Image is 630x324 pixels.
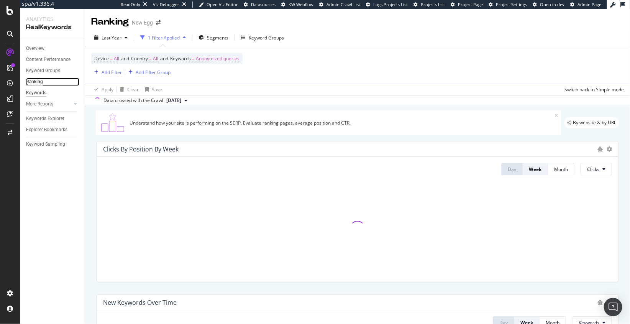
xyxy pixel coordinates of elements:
[102,86,113,93] div: Apply
[561,83,624,95] button: Switch back to Simple mode
[207,35,228,41] span: Segments
[244,2,276,8] a: Datasources
[26,44,44,53] div: Overview
[548,163,574,175] button: Month
[103,299,177,306] div: New Keywords Over Time
[152,86,162,93] div: Save
[125,67,171,77] button: Add Filter Group
[570,2,601,8] a: Admin Page
[91,31,131,44] button: Last Year
[117,83,139,95] button: Clear
[91,67,122,77] button: Add Filter
[451,2,483,8] a: Project Page
[196,53,240,64] span: Anonymized queries
[121,55,129,62] span: and
[132,19,153,26] div: New Egg
[153,2,180,8] div: Viz Debugger:
[103,97,163,104] div: Data crossed with the Crawl
[148,35,180,41] div: 1 Filter Applied
[373,2,408,7] span: Logs Projects List
[26,67,79,75] a: Keyword Groups
[581,163,612,175] button: Clicks
[91,15,129,28] div: Ranking
[564,117,619,128] div: legacy label
[523,163,548,175] button: Week
[26,89,79,97] a: Keywords
[26,56,79,64] a: Content Performance
[136,69,171,76] div: Add Filter Group
[26,140,79,148] a: Keyword Sampling
[131,55,148,62] span: Country
[597,300,603,305] div: bug
[149,55,152,62] span: =
[99,113,126,132] img: C0S+odjvPe+dCwPhcw0W2jU4KOcefU0IcxbkVEfgJ6Ft4vBgsVVQAAAABJRU5ErkJggg==
[564,86,624,93] div: Switch back to Simple mode
[289,2,313,7] span: KW Webflow
[94,55,109,62] span: Device
[496,2,527,7] span: Project Settings
[192,55,195,62] span: =
[573,120,616,125] span: By website & by URL
[91,83,113,95] button: Apply
[166,97,181,104] span: 2025 Aug. 1st
[160,55,168,62] span: and
[529,166,541,173] div: Week
[163,96,190,105] button: [DATE]
[458,2,483,7] span: Project Page
[587,166,599,173] span: Clicks
[26,89,46,97] div: Keywords
[26,67,60,75] div: Keyword Groups
[319,2,360,8] a: Admin Crawl List
[26,126,67,134] div: Explorer Bookmarks
[597,146,603,152] div: bug
[251,2,276,7] span: Datasources
[103,145,179,153] div: Clicks By Position By Week
[102,35,121,41] span: Last Year
[207,2,238,7] span: Open Viz Editor
[26,78,79,86] a: Ranking
[142,83,162,95] button: Save
[326,2,360,7] span: Admin Crawl List
[501,163,523,175] button: Day
[26,126,79,134] a: Explorer Bookmarks
[508,166,516,173] div: Day
[26,115,64,123] div: Keywords Explorer
[26,15,79,23] div: Analytics
[26,23,79,32] div: RealKeywords
[249,35,284,41] div: Keyword Groups
[238,31,287,44] button: Keyword Groups
[26,56,71,64] div: Content Performance
[413,2,445,8] a: Projects List
[489,2,527,8] a: Project Settings
[110,55,113,62] span: =
[153,53,158,64] span: All
[421,2,445,7] span: Projects List
[114,53,119,64] span: All
[199,2,238,8] a: Open Viz Editor
[26,100,72,108] a: More Reports
[121,2,141,8] div: ReadOnly:
[127,86,139,93] div: Clear
[281,2,313,8] a: KW Webflow
[130,120,555,126] div: Understand how your site is performing on the SERP. Evaluate ranking pages, average position and ...
[26,78,43,86] div: Ranking
[366,2,408,8] a: Logs Projects List
[26,140,65,148] div: Keyword Sampling
[102,69,122,76] div: Add Filter
[195,31,231,44] button: Segments
[156,20,161,25] div: arrow-right-arrow-left
[170,55,191,62] span: Keywords
[26,100,53,108] div: More Reports
[533,2,564,8] a: Open in dev
[26,115,79,123] a: Keywords Explorer
[540,2,564,7] span: Open in dev
[26,44,79,53] a: Overview
[577,2,601,7] span: Admin Page
[604,298,622,316] div: Open Intercom Messenger
[137,31,189,44] button: 1 Filter Applied
[554,166,568,173] div: Month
